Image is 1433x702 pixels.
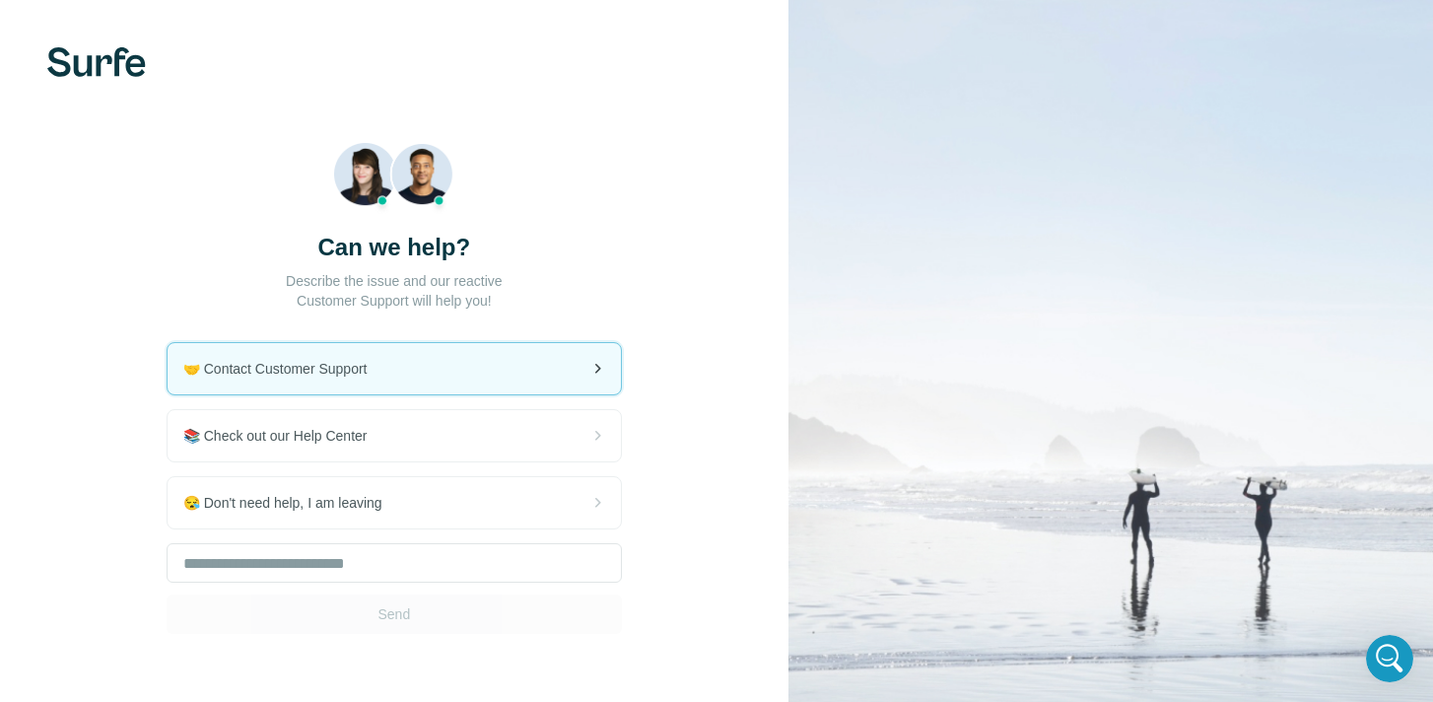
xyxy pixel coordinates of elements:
[286,271,502,291] p: Describe the issue and our reactive
[183,359,383,379] span: 🤝 Contact Customer Support
[297,291,492,311] p: Customer Support will help you!
[318,232,471,263] h3: Can we help?
[183,426,383,446] span: 📚 Check out our Help Center
[346,9,381,44] div: Close
[1366,635,1413,682] iframe: Intercom live chat
[183,493,398,513] span: 😪 Don't need help, I am leaving
[47,47,146,77] img: Surfe's logo
[333,142,454,216] img: Beach Photo
[13,8,50,45] button: go back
